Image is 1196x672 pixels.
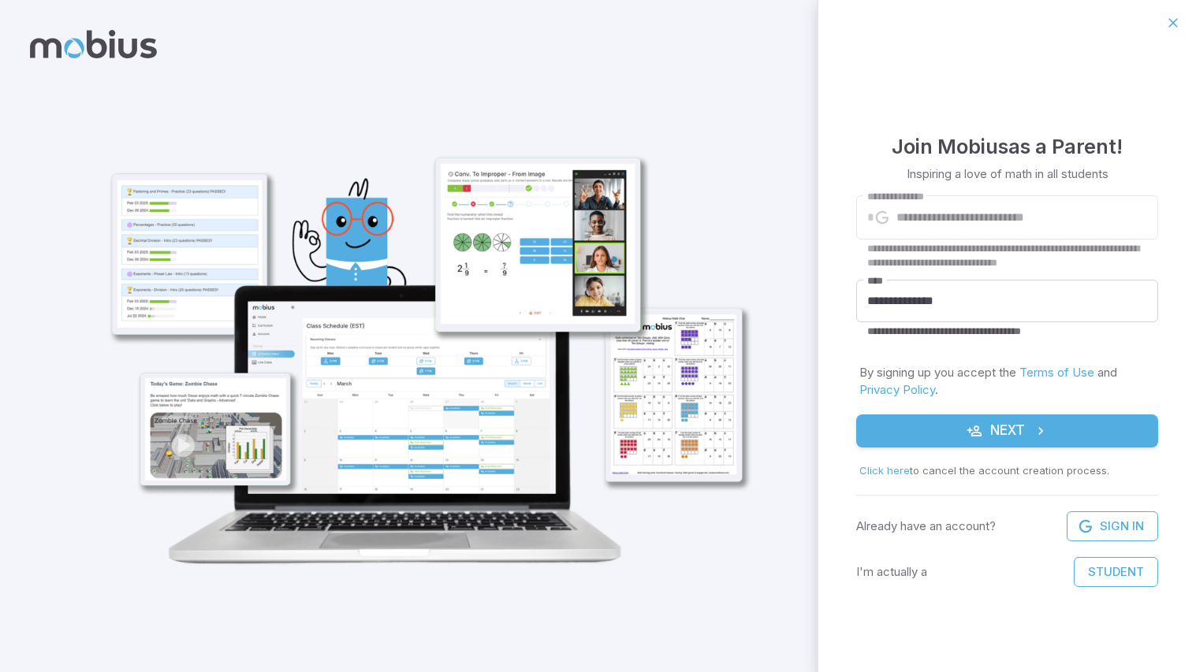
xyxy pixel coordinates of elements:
[859,364,1155,399] p: By signing up you accept the and .
[77,82,765,586] img: parent_1-illustration
[856,563,927,581] p: I'm actually a
[1067,511,1158,541] a: Sign In
[856,414,1158,447] button: Next
[892,131,1123,162] h4: Join Mobius as a Parent !
[856,518,996,535] p: Already have an account?
[859,463,1155,479] p: to cancel the account creation process .
[907,165,1108,183] p: Inspiring a love of math in all students
[859,382,935,397] a: Privacy Policy
[1074,557,1158,587] button: Student
[1019,365,1094,380] a: Terms of Use
[859,464,910,477] span: Click here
